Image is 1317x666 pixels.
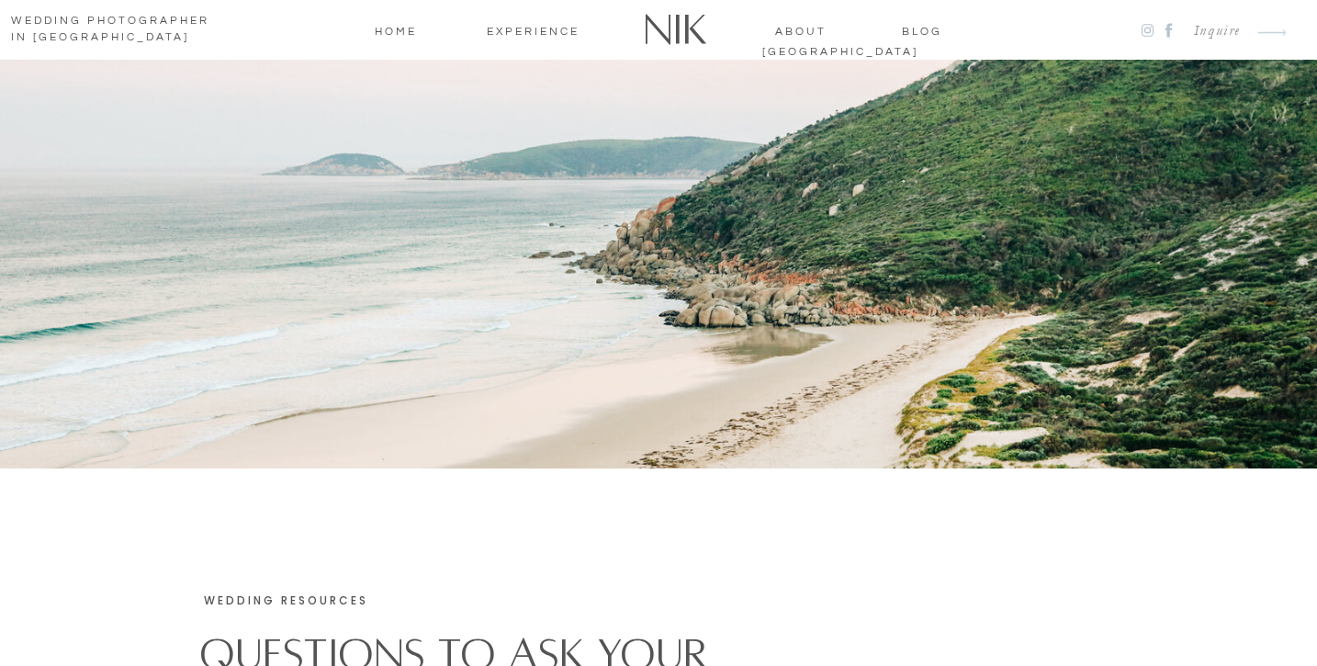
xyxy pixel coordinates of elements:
a: Wedding Resources [204,593,368,608]
a: wedding photographerin [GEOGRAPHIC_DATA] [11,13,228,48]
a: about [GEOGRAPHIC_DATA] [762,22,839,39]
a: home [359,22,433,39]
a: blog [884,22,959,39]
a: Nik [634,6,717,53]
a: Experience [478,22,588,39]
a: Inquire [1179,19,1241,44]
h1: wedding photographer in [GEOGRAPHIC_DATA] [11,13,228,48]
